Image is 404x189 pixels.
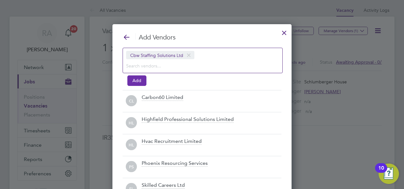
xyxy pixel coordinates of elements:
button: Open Resource Center, 10 new notifications [379,164,399,184]
input: Search vendors... [126,61,269,70]
div: 10 [378,168,384,176]
h3: Add Vendors [123,33,281,41]
div: Highfield Professional Solutions Limited [142,116,234,123]
button: Add [127,75,146,86]
span: HL [126,117,137,129]
div: Carbon60 Limited [142,94,183,101]
div: Phoenix Resourcing Services [142,160,208,167]
div: Hvac Recruitment Limited [142,138,202,145]
div: Skilled Careers Ltd [142,182,185,189]
span: Cbw Staffing Solutions Ltd [126,51,194,59]
span: HL [126,139,137,150]
span: CL [126,95,137,107]
span: PS [126,161,137,172]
